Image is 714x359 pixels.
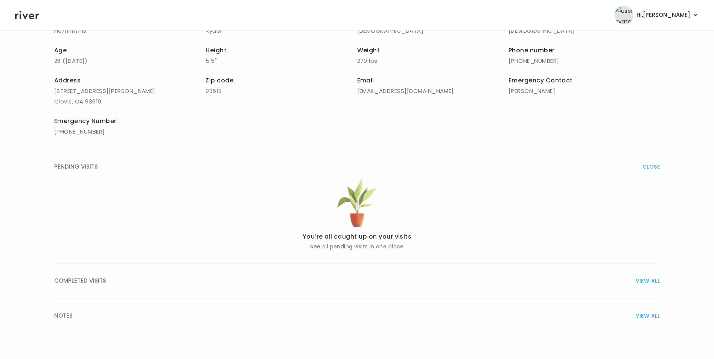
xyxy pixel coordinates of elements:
img: user avatar [615,6,633,24]
span: VIEW ALL [636,275,660,286]
span: Hi, [PERSON_NAME] [636,10,690,20]
span: NOTES [54,310,73,321]
span: CLOSE [642,161,660,172]
span: Weight [357,46,380,55]
span: Phone number [508,46,555,55]
span: PENDING VISITS [54,161,98,172]
span: Zip code [206,76,233,85]
p: [PHONE_NUMBER] [508,56,660,66]
p: 93619 [206,86,357,96]
span: VIEW ALL [636,310,660,321]
button: COMPLETED VISITSVIEW ALL [54,263,660,298]
span: Address [54,76,81,85]
p: [DEMOGRAPHIC_DATA] [508,26,660,36]
p: [PHONE_NUMBER] [54,126,206,137]
p: [EMAIL_ADDRESS][DOMAIN_NAME] [357,86,508,96]
span: Email [357,76,374,85]
span: COMPLETED VISITS [54,275,106,286]
p: [STREET_ADDRESS][PERSON_NAME] [54,86,206,96]
p: 270 lbs [357,56,508,66]
p: He/him/his [54,26,206,36]
span: Emergency Number [54,117,117,125]
p: Ryder [206,26,357,36]
p: See all pending visits in one place [303,242,412,251]
p: 26 [54,56,206,66]
p: 5'5" [206,56,357,66]
span: Emergency Contact [508,76,573,85]
span: Height [206,46,227,55]
span: Age [54,46,67,55]
button: user avatarHi,[PERSON_NAME] [615,6,699,24]
button: NOTESVIEW ALL [54,298,660,333]
p: [PERSON_NAME] [508,86,660,96]
button: PENDING VISITSCLOSE [54,149,660,184]
p: You’re all caught up on your visits [303,231,412,242]
span: ( [DATE] ) [62,57,87,65]
p: Clovis, CA 93619 [54,96,206,107]
p: [DEMOGRAPHIC_DATA] [357,26,508,36]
